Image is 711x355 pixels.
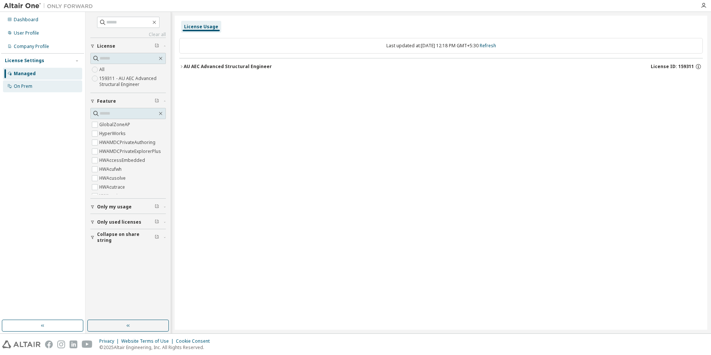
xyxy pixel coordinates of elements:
div: Privacy [99,338,121,344]
span: License [97,43,115,49]
a: Refresh [480,42,496,49]
img: linkedin.svg [70,340,77,348]
div: Cookie Consent [176,338,214,344]
a: Clear all [90,32,166,38]
div: User Profile [14,30,39,36]
div: License Settings [5,58,44,64]
label: GlobalZoneAP [99,120,132,129]
div: Company Profile [14,44,49,49]
label: HWAcutrace [99,183,126,192]
div: Last updated at: [DATE] 12:18 PM GMT+5:30 [179,38,703,54]
span: Clear filter [155,234,159,240]
span: Only my usage [97,204,132,210]
div: License Usage [184,24,218,30]
span: Clear filter [155,219,159,225]
span: Collapse on share string [97,231,155,243]
div: Dashboard [14,17,38,23]
label: All [99,65,106,74]
button: Feature [90,93,166,109]
span: Feature [97,98,116,104]
span: Clear filter [155,98,159,104]
img: altair_logo.svg [2,340,41,348]
img: Altair One [4,2,97,10]
span: Clear filter [155,204,159,210]
button: Only used licenses [90,214,166,230]
button: License [90,38,166,54]
label: 159311 - AU AEC Advanced Structural Engineer [99,74,166,89]
button: AU AEC Advanced Structural EngineerLicense ID: 159311 [179,58,703,75]
label: HWAccessEmbedded [99,156,147,165]
label: HWAMDCPrivateExplorerPlus [99,147,163,156]
label: HWAMDCPrivateAuthoring [99,138,157,147]
p: © 2025 Altair Engineering, Inc. All Rights Reserved. [99,344,214,351]
div: AU AEC Advanced Structural Engineer [184,64,272,70]
span: Clear filter [155,43,159,49]
div: On Prem [14,83,32,89]
img: instagram.svg [57,340,65,348]
div: Managed [14,71,36,77]
div: Website Terms of Use [121,338,176,344]
img: youtube.svg [82,340,93,348]
label: HWAcusolve [99,174,127,183]
label: HWAcuview [99,192,125,201]
span: Only used licenses [97,219,141,225]
img: facebook.svg [45,340,53,348]
label: HyperWorks [99,129,127,138]
span: License ID: 159311 [651,64,694,70]
label: HWAcufwh [99,165,123,174]
button: Collapse on share string [90,229,166,246]
button: Only my usage [90,199,166,215]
